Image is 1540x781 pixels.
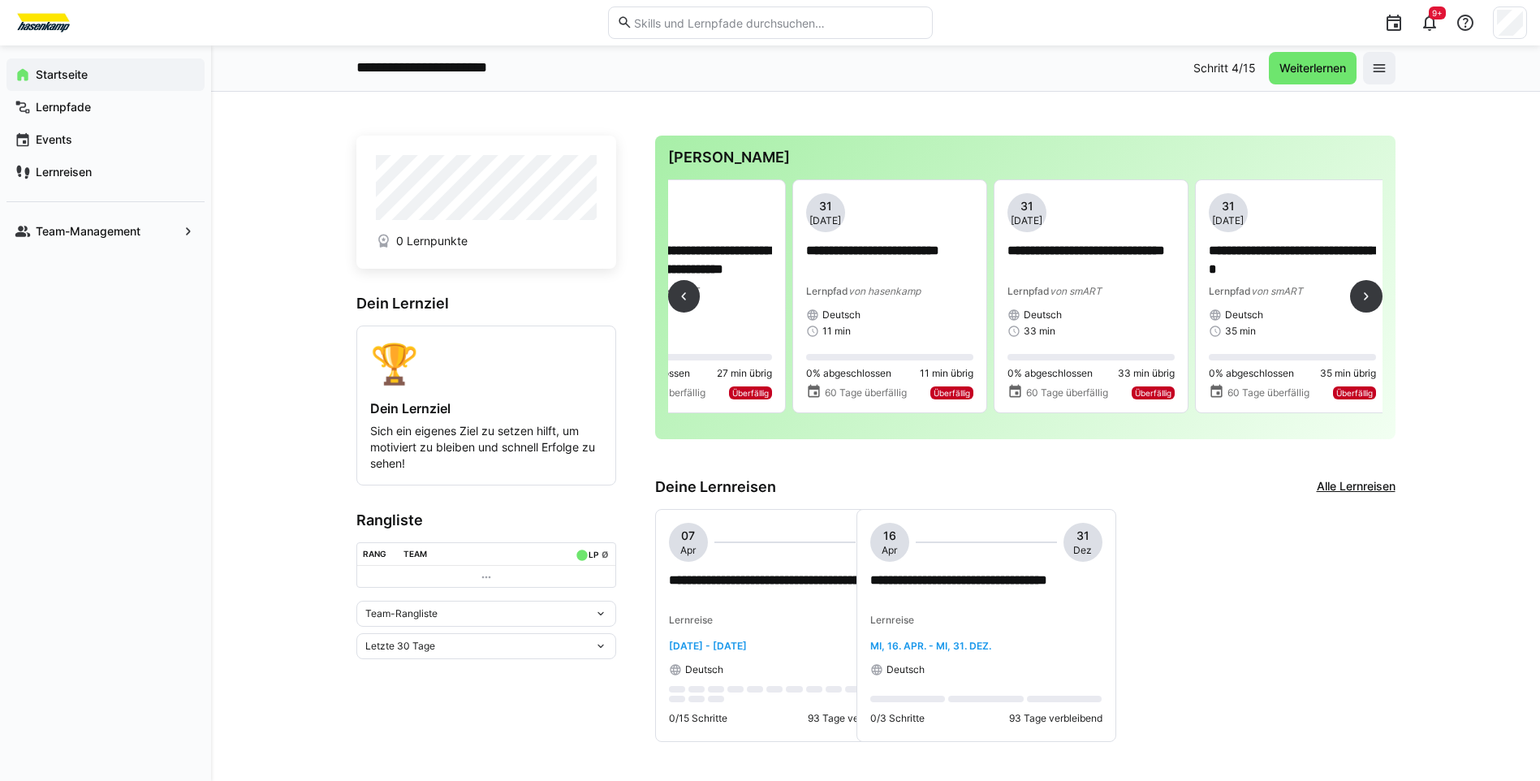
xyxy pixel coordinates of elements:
h3: Deine Lernreisen [655,478,776,496]
button: Weiterlernen [1269,52,1357,84]
span: Letzte 30 Tage [365,640,435,653]
span: 27 min übrig [717,367,772,380]
span: von smART [1251,285,1303,297]
span: 11 min übrig [920,367,973,380]
span: Team-Rangliste [365,607,438,620]
span: Deutsch [1024,309,1062,321]
h3: [PERSON_NAME] [668,149,1383,166]
span: Lernpfad [1007,285,1050,297]
h4: Dein Lernziel [370,400,602,416]
span: 33 min übrig [1118,367,1175,380]
div: Team [403,549,427,559]
span: 60 Tage überfällig [825,386,907,399]
span: Überfällig [732,388,769,398]
span: 0 Lernpunkte [396,233,468,249]
h3: Dein Lernziel [356,295,616,313]
span: Apr [680,544,696,557]
span: 60 Tage überfällig [1227,386,1309,399]
span: Überfällig [934,388,970,398]
p: 93 Tage verbleibend [808,712,901,725]
span: von hasenkamp [848,285,921,297]
span: 07 [681,528,695,544]
span: Dez [1073,544,1092,557]
span: 31 [1076,528,1089,544]
p: 0/15 Schritte [669,712,727,725]
span: [DATE] [1011,214,1042,227]
span: Deutsch [1225,309,1263,321]
span: 0% abgeschlossen [806,367,891,380]
span: [DATE] - [DATE] [669,640,747,652]
span: Weiterlernen [1277,60,1348,76]
p: Schritt 4/15 [1193,60,1256,76]
span: Lernreise [870,614,914,626]
h3: Rangliste [356,511,616,529]
div: Rang [363,549,386,559]
span: Deutsch [685,663,723,676]
p: Sich ein eigenes Ziel zu setzen hilft, um motiviert zu bleiben und schnell Erfolge zu sehen! [370,423,602,472]
div: 🏆 [370,339,602,387]
p: 93 Tage verbleibend [1009,712,1102,725]
span: 35 min übrig [1320,367,1376,380]
span: 9+ [1432,8,1443,18]
span: Apr [882,544,897,557]
span: 16 [883,528,896,544]
p: 0/3 Schritte [870,712,925,725]
span: 33 min [1024,325,1055,338]
span: Deutsch [822,309,861,321]
span: Lernpfad [1209,285,1251,297]
span: 0% abgeschlossen [1209,367,1294,380]
span: 60 Tage überfällig [1026,386,1108,399]
span: Mi, 16. Apr. - Mi, 31. Dez. [870,640,991,652]
span: von smART [1050,285,1102,297]
span: Überfällig [1336,388,1373,398]
div: LP [589,550,598,559]
span: Überfällig [1135,388,1171,398]
span: 0% abgeschlossen [1007,367,1093,380]
span: Lernpfad [806,285,848,297]
a: Alle Lernreisen [1317,478,1395,496]
span: 31 [1222,198,1235,214]
span: Deutsch [886,663,925,676]
span: 31 [819,198,832,214]
span: 35 min [1225,325,1256,338]
span: 31 [1020,198,1033,214]
span: 11 min [822,325,851,338]
span: [DATE] [1212,214,1244,227]
a: ø [602,546,609,560]
span: Lernreise [669,614,713,626]
input: Skills und Lernpfade durchsuchen… [632,15,923,30]
span: [DATE] [809,214,841,227]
